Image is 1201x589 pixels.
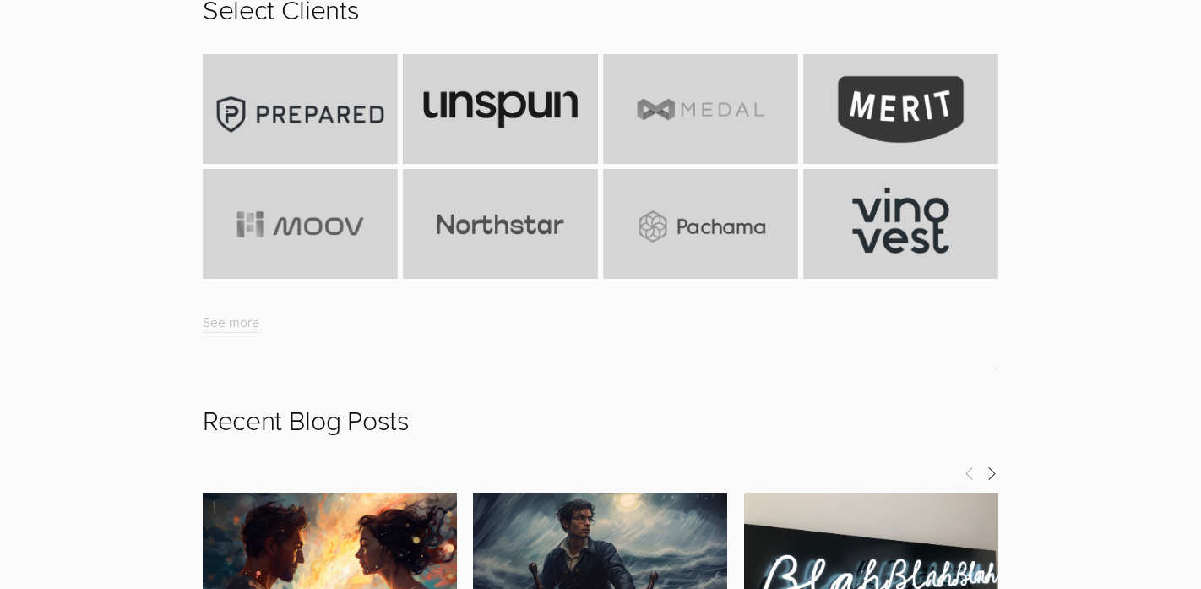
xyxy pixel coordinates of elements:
[603,50,798,170] img: medal-logo-boxed.png
[803,165,998,285] img: vinovest-logo-boxed.png
[403,50,598,170] img: unspun-logo-boxed.png
[203,165,398,285] img: moov-logo-boxed.png
[203,313,259,333] a: See more
[403,165,598,285] img: northstar-logo-boxed.png
[603,165,798,285] img: pachama-logo-boxed.png
[985,465,998,480] span: Next
[803,50,998,170] img: merit-logo-boxed.png
[963,465,976,480] span: Previous
[203,404,998,436] h2: Recent Blog Posts
[203,54,398,175] img: prepared-logo-boxed.png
